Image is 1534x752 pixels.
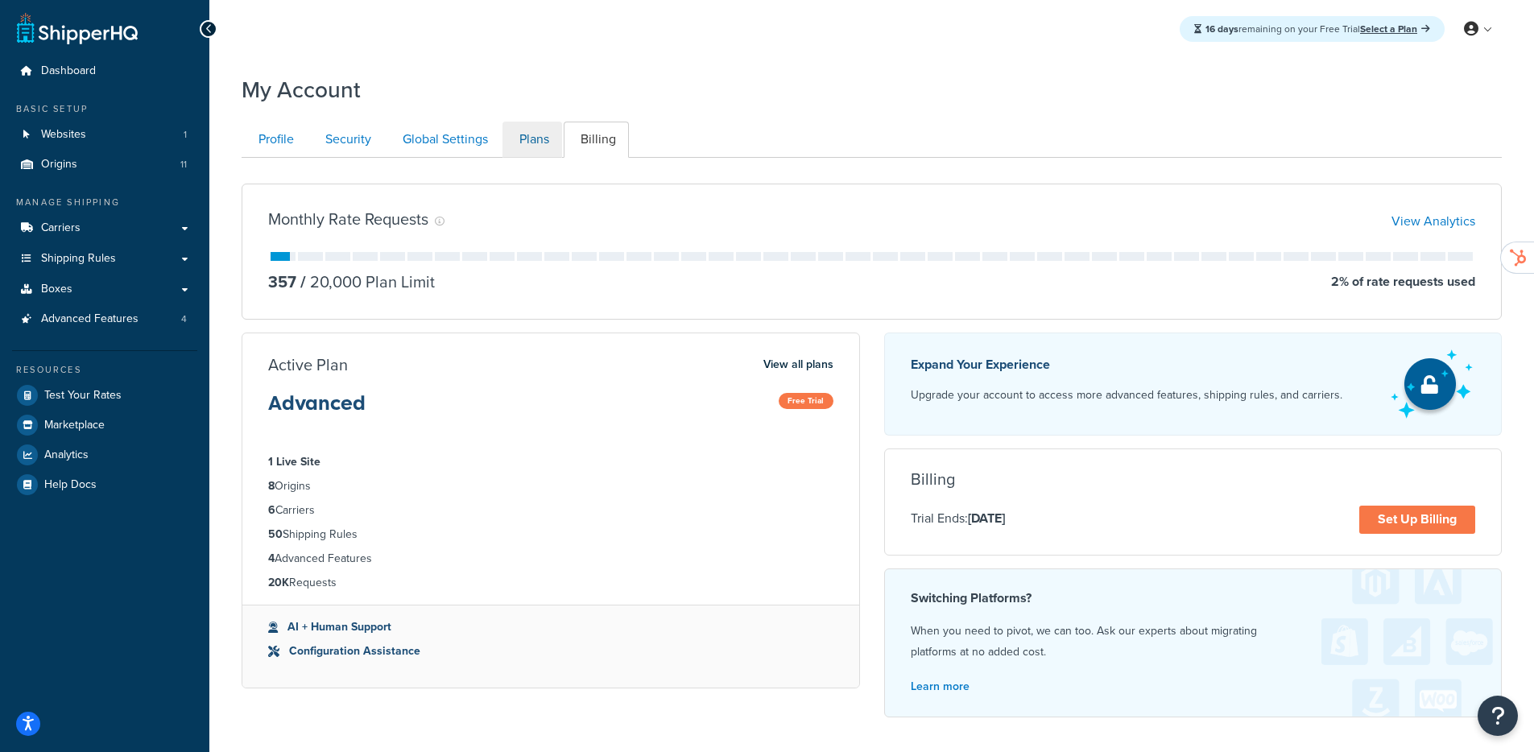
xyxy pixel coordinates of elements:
a: ShipperHQ Home [17,12,138,44]
p: Expand Your Experience [911,353,1342,376]
span: 11 [180,158,187,171]
span: Origins [41,158,77,171]
strong: 16 days [1205,22,1238,36]
div: remaining on your Free Trial [1180,16,1445,42]
span: Advanced Features [41,312,139,326]
a: Billing [564,122,629,158]
a: Expand Your Experience Upgrade your account to access more advanced features, shipping rules, and... [884,333,1503,436]
a: Profile [242,122,307,158]
li: Origins [268,477,833,495]
li: AI + Human Support [268,618,833,636]
h3: Billing [911,470,955,488]
span: / [300,270,306,294]
div: Manage Shipping [12,196,197,209]
a: Shipping Rules [12,244,197,274]
a: Marketplace [12,411,197,440]
a: View all plans [763,354,833,375]
li: Advanced Features [12,304,197,334]
button: Open Resource Center [1478,696,1518,736]
span: Marketplace [44,419,105,432]
a: Websites 1 [12,120,197,150]
a: Security [308,122,384,158]
span: Carriers [41,221,81,235]
a: Learn more [911,678,970,695]
li: Websites [12,120,197,150]
a: Boxes [12,275,197,304]
strong: 50 [268,526,283,543]
a: Analytics [12,440,197,469]
span: Boxes [41,283,72,296]
li: Requests [268,574,833,592]
span: Help Docs [44,478,97,492]
div: Resources [12,363,197,377]
h4: Switching Platforms? [911,589,1476,608]
h3: Monthly Rate Requests [268,210,428,228]
a: Global Settings [386,122,501,158]
p: Trial Ends: [911,508,1005,529]
a: Help Docs [12,470,197,499]
a: Set Up Billing [1359,506,1475,534]
span: Websites [41,128,86,142]
span: Test Your Rates [44,389,122,403]
a: Origins 11 [12,150,197,180]
li: Shipping Rules [268,526,833,543]
h1: My Account [242,74,361,105]
span: Shipping Rules [41,252,116,266]
p: When you need to pivot, we can too. Ask our experts about migrating platforms at no added cost. [911,621,1476,663]
p: 357 [268,271,296,293]
a: Advanced Features 4 [12,304,197,334]
span: Free Trial [779,393,833,409]
li: Configuration Assistance [268,643,833,660]
strong: 6 [268,502,275,519]
a: Select a Plan [1360,22,1430,36]
strong: 1 Live Site [268,453,320,470]
span: 4 [181,312,187,326]
li: Origins [12,150,197,180]
strong: 8 [268,477,275,494]
h3: Active Plan [268,356,348,374]
p: 20,000 Plan Limit [296,271,435,293]
p: 2 % of rate requests used [1331,271,1475,293]
div: Basic Setup [12,102,197,116]
li: Advanced Features [268,550,833,568]
strong: [DATE] [968,509,1005,527]
a: Plans [502,122,562,158]
h3: Advanced [268,393,366,427]
span: Dashboard [41,64,96,78]
a: Dashboard [12,56,197,86]
a: Test Your Rates [12,381,197,410]
p: Upgrade your account to access more advanced features, shipping rules, and carriers. [911,384,1342,407]
strong: 4 [268,550,275,567]
li: Carriers [268,502,833,519]
a: Carriers [12,213,197,243]
span: 1 [184,128,187,142]
strong: 20K [268,574,289,591]
a: View Analytics [1391,212,1475,230]
span: Analytics [44,448,89,462]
